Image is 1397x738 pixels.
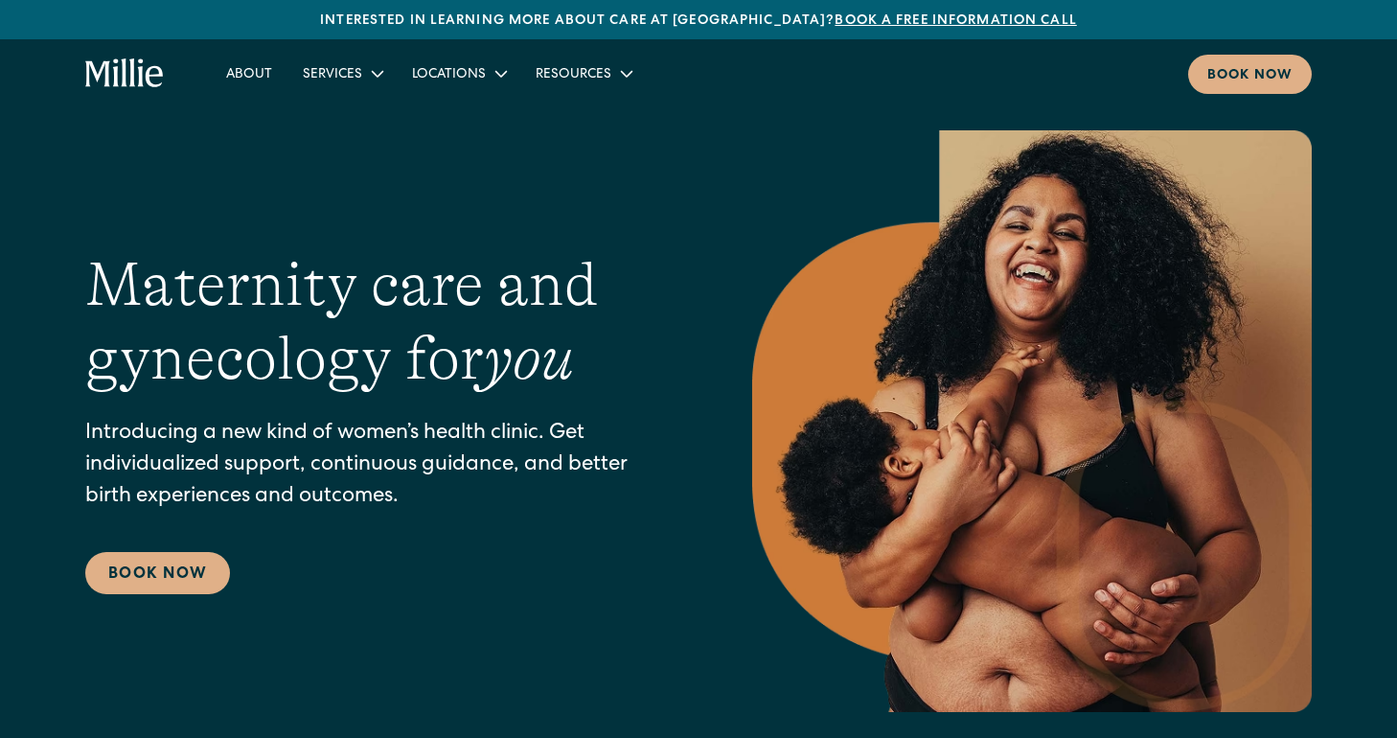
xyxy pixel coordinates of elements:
div: Locations [397,58,520,89]
div: Resources [520,58,646,89]
a: Book now [1188,55,1312,94]
div: Book now [1207,66,1293,86]
div: Resources [536,65,611,85]
a: About [211,58,287,89]
p: Introducing a new kind of women’s health clinic. Get individualized support, continuous guidance,... [85,419,676,514]
div: Services [303,65,362,85]
img: Smiling mother with her baby in arms, celebrating body positivity and the nurturing bond of postp... [752,130,1312,712]
a: home [85,58,165,89]
em: you [484,324,574,393]
a: Book a free information call [835,14,1076,28]
h1: Maternity care and gynecology for [85,248,676,396]
div: Services [287,58,397,89]
a: Book Now [85,552,230,594]
div: Locations [412,65,486,85]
